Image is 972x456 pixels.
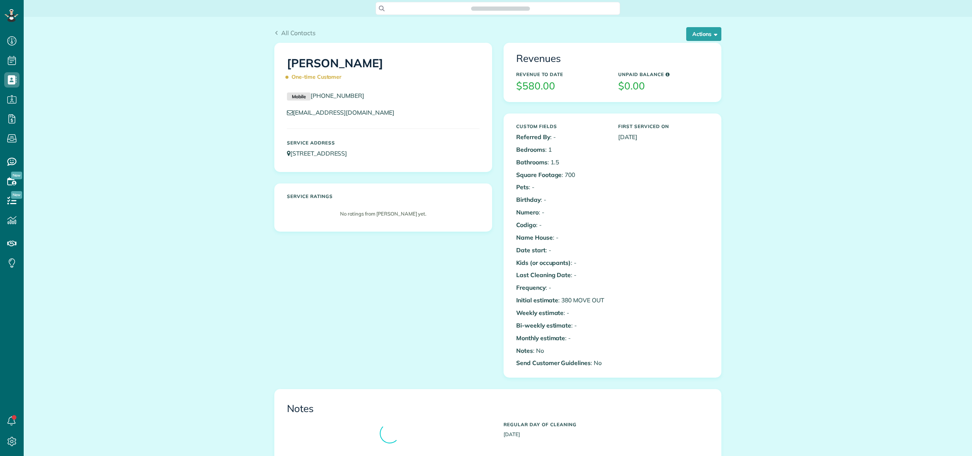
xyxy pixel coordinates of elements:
b: Frequency [516,284,546,291]
p: : - [516,195,607,204]
a: [STREET_ADDRESS] [287,149,354,157]
p: : - [516,308,607,317]
span: All Contacts [281,29,316,37]
b: Bathrooms [516,158,548,166]
button: Actions [686,27,721,41]
p: : - [516,208,607,217]
p: : 1 [516,145,607,154]
h5: Revenue to Date [516,72,607,77]
h3: Revenues [516,53,709,64]
p: : 380 MOVE OUT [516,296,607,305]
p: : 700 [516,170,607,179]
a: All Contacts [274,28,316,37]
p: : - [516,233,607,242]
h3: $0.00 [618,81,709,92]
b: Kids (or occupants) [516,259,571,266]
p: : No [516,359,607,367]
b: Notes [516,347,533,354]
b: Bedrooms [516,146,545,153]
b: Send Customer Guidelines [516,359,591,367]
p: : - [516,246,607,255]
span: One-time Customer [287,70,345,84]
p: [DATE] [618,133,709,141]
b: Date start [516,246,546,254]
a: Mobile[PHONE_NUMBER] [287,92,364,99]
p: : 1.5 [516,158,607,167]
p: : - [516,283,607,292]
h3: Notes [287,403,709,414]
b: Birthday [516,196,541,203]
b: Pets [516,183,529,191]
b: Monthly estimate [516,334,565,342]
p: : - [516,258,607,267]
b: Referred By [516,133,550,141]
p: No ratings from [PERSON_NAME] yet. [291,210,476,217]
h5: Service Address [287,140,480,145]
p: : - [516,133,607,141]
p: : - [516,334,607,342]
b: Last Cleaning Date [516,271,571,279]
h5: Custom Fields [516,124,607,129]
h5: Regular day of cleaning [504,422,709,427]
h3: $580.00 [516,81,607,92]
p: : - [516,183,607,191]
span: Search ZenMaid… [479,5,522,12]
b: Square Footage [516,171,562,179]
a: [EMAIL_ADDRESS][DOMAIN_NAME] [287,109,402,116]
div: [DATE] [498,418,714,438]
p: : - [516,221,607,229]
small: Mobile [287,92,311,101]
p: : - [516,271,607,279]
b: Numero [516,208,539,216]
b: Initial estimate [516,296,558,304]
h5: Service ratings [287,194,480,199]
b: Bi-weekly estimate [516,321,571,329]
h5: First Serviced On [618,124,709,129]
p: : No [516,346,607,355]
span: New [11,191,22,199]
span: New [11,172,22,179]
p: : - [516,321,607,330]
b: Codigo [516,221,536,229]
b: Name House [516,234,553,241]
h1: [PERSON_NAME] [287,57,480,84]
b: Weekly estimate [516,309,564,316]
h5: Unpaid Balance [618,72,709,77]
